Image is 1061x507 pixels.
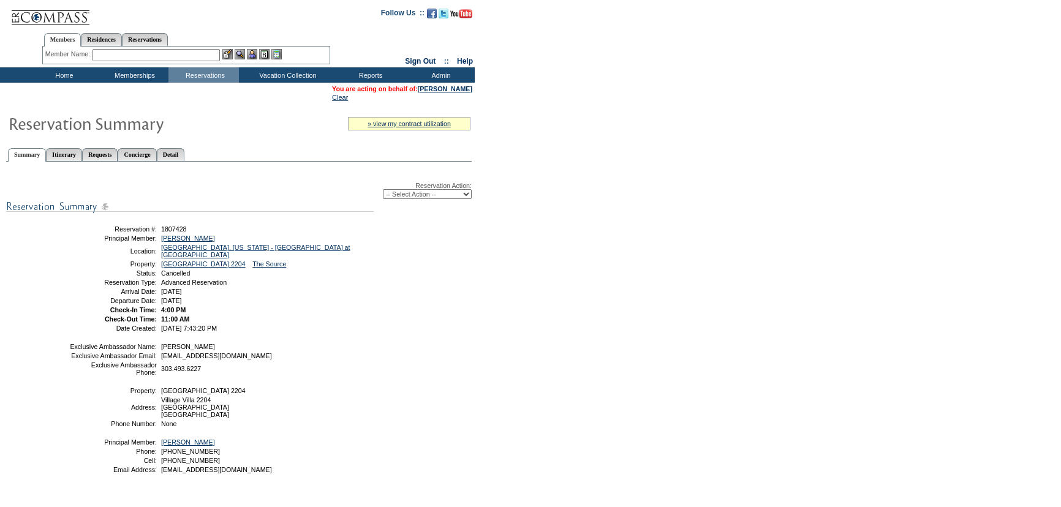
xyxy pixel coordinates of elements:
[444,57,449,66] span: ::
[44,33,81,47] a: Members
[8,148,46,162] a: Summary
[161,279,227,286] span: Advanced Reservation
[69,361,157,376] td: Exclusive Ambassador Phone:
[45,49,93,59] div: Member Name:
[161,306,186,314] span: 4:00 PM
[161,288,182,295] span: [DATE]
[457,57,473,66] a: Help
[69,225,157,233] td: Reservation #:
[122,33,168,46] a: Reservations
[161,438,215,446] a: [PERSON_NAME]
[69,325,157,332] td: Date Created:
[69,297,157,304] td: Departure Date:
[46,148,82,161] a: Itinerary
[168,67,239,83] td: Reservations
[110,306,157,314] strong: Check-In Time:
[161,260,246,268] a: [GEOGRAPHIC_DATA] 2204
[82,148,118,161] a: Requests
[81,33,122,46] a: Residences
[161,365,201,372] span: 303.493.6227
[8,111,253,135] img: Reservaton Summary
[427,12,437,20] a: Become our fan on Facebook
[439,12,448,20] a: Follow us on Twitter
[259,49,270,59] img: Reservations
[161,352,272,359] span: [EMAIL_ADDRESS][DOMAIN_NAME]
[239,67,334,83] td: Vacation Collection
[161,466,272,473] span: [EMAIL_ADDRESS][DOMAIN_NAME]
[235,49,245,59] img: View
[69,396,157,418] td: Address:
[332,94,348,101] a: Clear
[450,9,472,18] img: Subscribe to our YouTube Channel
[69,457,157,464] td: Cell:
[161,457,220,464] span: [PHONE_NUMBER]
[161,387,246,394] span: [GEOGRAPHIC_DATA] 2204
[427,9,437,18] img: Become our fan on Facebook
[222,49,233,59] img: b_edit.gif
[69,420,157,427] td: Phone Number:
[28,67,98,83] td: Home
[334,67,404,83] td: Reports
[161,325,217,332] span: [DATE] 7:43:20 PM
[69,244,157,258] td: Location:
[368,120,451,127] a: » view my contract utilization
[69,387,157,394] td: Property:
[6,182,472,199] div: Reservation Action:
[69,448,157,455] td: Phone:
[418,85,472,92] a: [PERSON_NAME]
[6,199,374,214] img: subTtlResSummary.gif
[161,420,176,427] span: None
[157,148,185,161] a: Detail
[161,448,220,455] span: [PHONE_NUMBER]
[69,352,157,359] td: Exclusive Ambassador Email:
[161,297,182,304] span: [DATE]
[161,235,215,242] a: [PERSON_NAME]
[161,315,189,323] span: 11:00 AM
[252,260,286,268] a: The Source
[381,7,425,22] td: Follow Us ::
[69,466,157,473] td: Email Address:
[332,85,472,92] span: You are acting on behalf of:
[247,49,257,59] img: Impersonate
[98,67,168,83] td: Memberships
[105,315,157,323] strong: Check-Out Time:
[69,269,157,277] td: Status:
[271,49,282,59] img: b_calculator.gif
[405,57,436,66] a: Sign Out
[450,12,472,20] a: Subscribe to our YouTube Channel
[69,279,157,286] td: Reservation Type:
[69,235,157,242] td: Principal Member:
[161,244,350,258] a: [GEOGRAPHIC_DATA], [US_STATE] - [GEOGRAPHIC_DATA] at [GEOGRAPHIC_DATA]
[69,288,157,295] td: Arrival Date:
[161,225,187,233] span: 1807428
[69,438,157,446] td: Principal Member:
[161,343,215,350] span: [PERSON_NAME]
[161,396,229,418] span: Village Villa 2204 [GEOGRAPHIC_DATA] [GEOGRAPHIC_DATA]
[161,269,190,277] span: Cancelled
[69,343,157,350] td: Exclusive Ambassador Name:
[439,9,448,18] img: Follow us on Twitter
[69,260,157,268] td: Property:
[404,67,475,83] td: Admin
[118,148,156,161] a: Concierge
